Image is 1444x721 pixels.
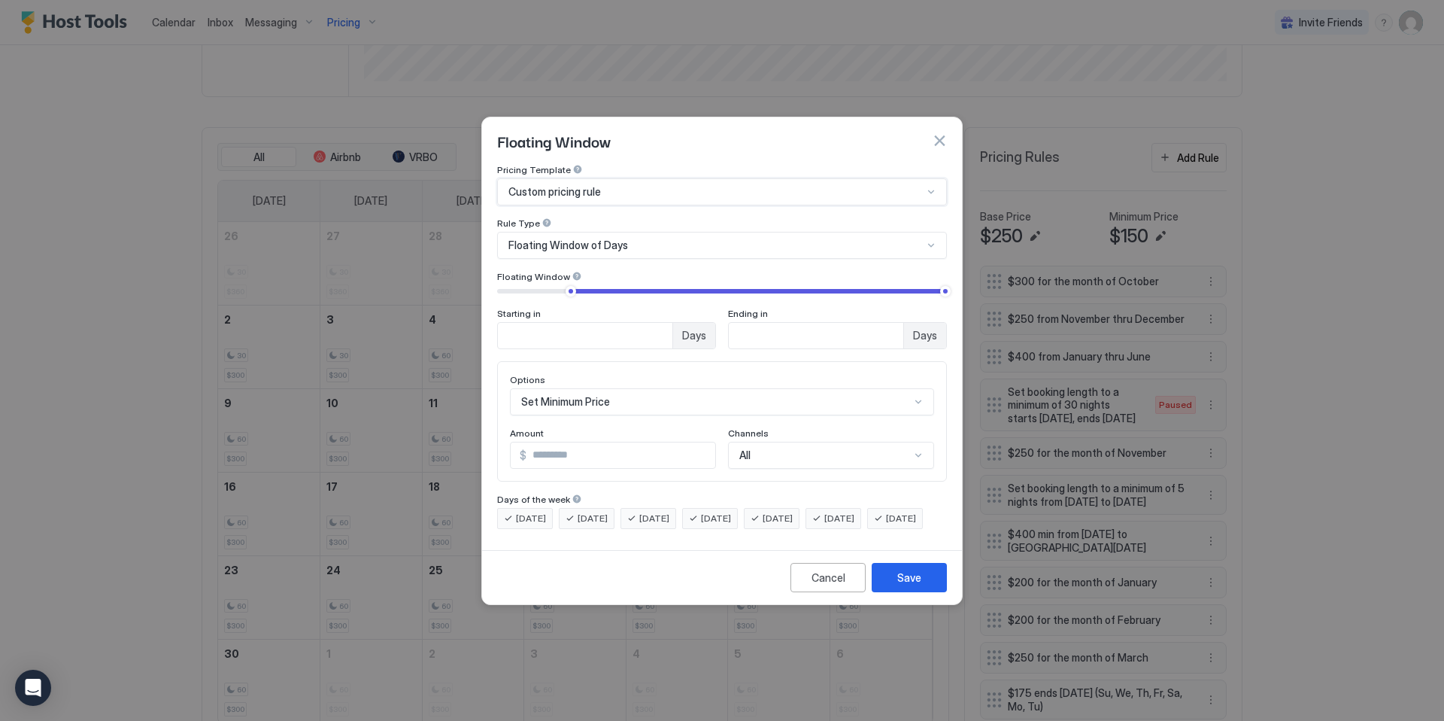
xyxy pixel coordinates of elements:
span: All [739,449,751,462]
input: Input Field [526,443,715,468]
span: [DATE] [701,512,731,525]
span: Pricing Template [497,164,571,175]
span: Rule Type [497,218,540,229]
span: [DATE] [516,512,546,525]
span: Days [913,329,937,342]
span: [DATE] [824,512,854,525]
div: Save [897,570,921,586]
span: Custom pricing rule [508,185,601,199]
span: Floating Window [497,129,611,152]
span: Channels [728,427,769,439]
div: Cancel [811,570,845,586]
span: [DATE] [886,512,916,525]
input: Input Field [729,323,903,348]
div: Open Intercom Messenger [15,670,51,706]
button: Save [872,563,947,592]
span: Options [510,374,545,385]
span: [DATE] [763,512,793,525]
span: Days [682,329,706,342]
span: Set Minimum Price [521,395,610,409]
span: [DATE] [578,512,608,525]
button: Cancel [790,563,866,592]
span: Days of the week [497,494,570,505]
input: Input Field [498,323,672,348]
span: Ending in [728,308,768,319]
span: Floating Window of Days [508,239,628,252]
span: Amount [510,427,544,439]
span: Starting in [497,308,541,319]
span: [DATE] [639,512,669,525]
span: Floating Window [497,271,570,282]
span: $ [520,449,526,462]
